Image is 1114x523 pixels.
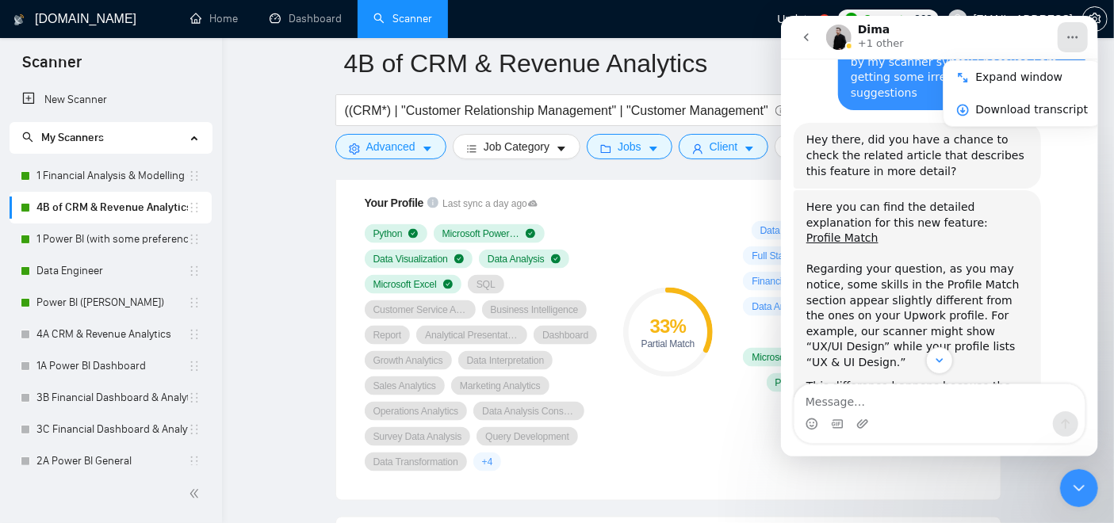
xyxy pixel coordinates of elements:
[36,192,188,223] a: 4B of CRM & Revenue Analytics
[163,45,320,78] div: Expand window
[13,107,260,173] div: Hey there, did you have a chance to check the related article that describes this feature in more...
[373,430,462,443] span: Survey Data Analysis
[373,12,432,25] a: searchScanner
[194,53,307,70] div: Expand window
[443,280,453,289] span: check-circle
[188,360,201,372] span: holder
[551,254,561,264] span: check-circle
[454,254,464,264] span: check-circle
[10,445,212,477] li: 2A Power BI General
[373,405,459,418] span: Operations Analytics
[75,402,88,414] button: Upload attachment
[145,331,172,358] button: Scroll to bottom
[188,265,201,277] span: holder
[422,143,433,155] span: caret-down
[10,382,212,414] li: 3B Financial Dashboard & Analytics
[752,250,829,262] span: Full Stack Development ( 13 %)
[194,86,307,102] div: Download transcript
[50,402,63,414] button: Gif picker
[819,14,830,25] a: 5
[453,134,580,159] button: barsJob Categorycaret-down
[41,131,104,144] span: My Scanners
[190,12,238,25] a: homeHome
[863,10,911,28] span: Connects:
[477,278,496,291] span: SQL
[25,402,37,414] button: Emoji picker
[189,486,205,502] span: double-left
[482,405,576,418] span: Data Analysis Consultation
[188,296,201,309] span: holder
[373,380,436,392] span: Sales Analytics
[10,160,212,192] li: 1 Financial Analysis & Modelling (Ashutosh)
[692,143,703,155] span: user
[1082,13,1108,25] a: setting
[427,197,438,208] span: info-circle
[10,255,212,287] li: Data Engineer
[10,51,94,84] span: Scanner
[373,354,443,367] span: Growth Analytics
[484,138,549,155] span: Job Category
[10,350,212,382] li: 1A Power BI Dashboard
[13,107,304,174] div: Dima says…
[36,382,188,414] a: 3B Financial Dashboard & Analytics
[188,423,201,436] span: holder
[10,414,212,445] li: 3C Financial Dashboard & Analytics
[188,455,201,468] span: holder
[13,368,304,395] textarea: Message…
[188,201,201,214] span: holder
[1060,469,1098,507] iframe: Intercom live chat
[25,184,247,355] div: Here you can find the detailed explanation for this new feature: ​ ​ Regarding your question, as ...
[10,287,212,319] li: Power BI (Dipankar)
[373,303,467,316] span: Customer Service Analytics
[188,170,201,182] span: holder
[775,134,871,159] button: idcardVendorcaret-down
[25,116,247,163] div: Hey there, did you have a chance to check the related article that describes this feature in more...
[460,380,541,392] span: Marketing Analytics
[425,329,519,342] span: Analytical Presentation
[344,44,969,83] input: Scanner name...
[10,319,212,350] li: 4A CRM & Revenue Analytics
[10,84,212,116] li: New Scanner
[491,303,579,316] span: Business Intelligence
[442,197,538,212] span: Last sync a day ago
[526,229,535,239] span: check-circle
[679,134,769,159] button: userClientcaret-down
[914,10,932,28] span: 268
[1082,6,1108,32] button: setting
[36,414,188,445] a: 3C Financial Dashboard & Analytics
[952,13,963,25] span: user
[13,7,25,32] img: logo
[752,351,829,364] span: Microsoft Excel ( 26 %)
[36,445,188,477] a: 2A Power BI General
[373,456,458,468] span: Data Transformation
[70,7,292,85] div: Hey, In the Profile Match section, "Scanner Insights" are being suggested by my scanner syntax? b...
[752,300,829,313] span: Data Analytics ( 9 %)
[556,143,567,155] span: caret-down
[744,143,755,155] span: caret-down
[272,395,297,421] button: Send a message…
[1083,13,1107,25] span: setting
[188,328,201,341] span: holder
[366,138,415,155] span: Advanced
[22,132,33,143] span: search
[710,138,738,155] span: Client
[10,223,212,255] li: 1 Power BI (with some preference)
[775,376,830,389] span: Python ( 16 %)
[467,354,545,367] span: Data Interpretation
[777,13,818,25] span: Updates
[36,160,188,192] a: 1 Financial Analysis & Modelling (Ashutosh)
[22,131,104,144] span: My Scanners
[270,12,342,25] a: dashboardDashboard
[373,253,448,265] span: Data Visualization
[22,84,199,116] a: New Scanner
[349,143,360,155] span: setting
[36,255,188,287] a: Data Engineer
[442,227,520,240] span: Microsoft Power BI
[587,134,672,159] button: folderJobscaret-down
[25,216,98,228] a: Profile Match
[373,227,403,240] span: Python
